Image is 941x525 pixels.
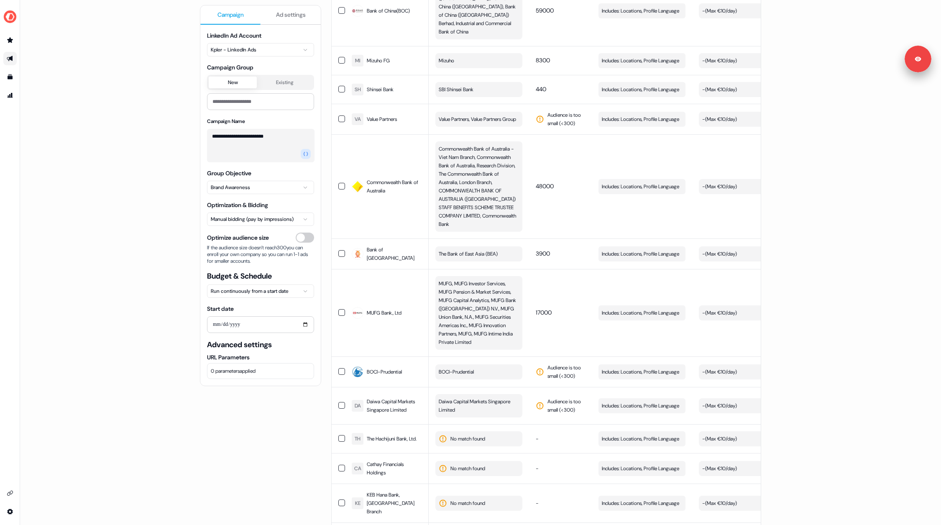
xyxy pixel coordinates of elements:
[207,353,314,361] label: URL Parameters
[598,496,685,511] button: Includes: Locations, Profile Language
[699,53,786,68] button: -(Max €10/day)
[602,182,679,191] span: Includes: Locations, Profile Language
[355,115,361,123] div: VA
[699,3,786,18] button: -(Max €10/day)
[598,431,685,446] button: Includes: Locations, Profile Language
[207,271,314,281] span: Budget & Schedule
[702,7,737,15] div: - ( Max €10/day )
[435,53,522,68] button: Mizuho
[367,85,394,94] span: Shinsei Bank
[699,461,786,476] button: -(Max €10/day)
[602,56,679,65] span: Includes: Locations, Profile Language
[702,56,737,65] div: - ( Max €10/day )
[702,499,737,507] div: - ( Max €10/day )
[536,56,550,64] span: 8300
[547,397,585,414] span: Audience is too small (< 300 )
[598,53,685,68] button: Includes: Locations, Profile Language
[435,141,522,232] button: Commonwealth Bank of Australia - Viet Nam Branch, Commonwealth Bank of Australia, Research Divisi...
[207,340,314,350] span: Advanced settings
[435,461,522,476] button: No match found
[435,364,522,379] button: BOCI-Prudential
[355,499,361,507] div: KE
[207,169,251,177] label: Group Objective
[536,182,554,190] span: 48000
[3,505,17,518] a: Go to integrations
[209,77,257,88] button: New
[207,363,314,379] button: 0 parametersapplied
[439,85,473,94] span: SBI Shinsei Bank
[3,89,17,102] a: Go to attribution
[702,85,737,94] div: - ( Max €10/day )
[367,7,410,15] span: Bank of China(BOC)
[355,435,361,443] div: TH
[367,309,401,317] span: MUFG Bank., Ltd
[435,394,522,417] button: Daiwa Capital Markets Singapore Limited
[699,246,786,261] button: -(Max €10/day)
[450,464,485,473] span: No match found
[217,10,244,19] span: Campaign
[602,499,679,507] span: Includes: Locations, Profile Language
[699,431,786,446] button: -(Max €10/day)
[439,145,517,228] span: Commonwealth Bank of Australia - Viet Nam Branch, Commonwealth Bank of Australia, Research Divisi...
[435,112,522,127] button: Value Partners, Value Partners Group
[207,244,314,264] span: If the audience size doesn’t reach 300 you can enroll your own company so you can run 1-1 ads for...
[207,63,314,72] span: Campaign Group
[598,3,685,18] button: Includes: Locations, Profile Language
[699,496,786,511] button: -(Max €10/day)
[3,52,17,65] a: Go to outbound experience
[699,82,786,97] button: -(Max €10/day)
[602,85,679,94] span: Includes: Locations, Profile Language
[699,112,786,127] button: -(Max €10/day)
[435,246,522,261] button: The Bank of East Asia (BEA)
[602,464,679,473] span: Includes: Locations, Profile Language
[536,250,550,257] span: 3900
[435,82,522,97] button: SBI Shinsei Bank
[598,364,685,379] button: Includes: Locations, Profile Language
[529,424,592,453] td: -
[450,499,485,507] span: No match found
[598,82,685,97] button: Includes: Locations, Profile Language
[547,111,585,128] span: Audience is too small (< 300 )
[435,431,522,446] button: No match found
[435,276,522,350] button: MUFG, MUFG Investor Services, MUFG Pension & Market Services, MUFG Capital Analytics, MUFG Bank (...
[435,496,522,511] button: No match found
[207,305,234,312] label: Start date
[702,464,737,473] div: - ( Max €10/day )
[3,33,17,47] a: Go to prospects
[598,461,685,476] button: Includes: Locations, Profile Language
[367,435,417,443] span: The Hachijuni Bank, Ltd.
[276,10,306,19] span: Ad settings
[702,182,737,191] div: - ( Max €10/day )
[207,233,269,242] span: Optimize audience size
[207,201,268,209] label: Optimization & Bidding
[355,402,361,410] div: DA
[439,279,517,346] span: MUFG, MUFG Investor Services, MUFG Pension & Market Services, MUFG Capital Analytics, MUFG Bank (...
[439,115,516,123] span: Value Partners, Value Partners Group
[207,32,261,39] label: LinkedIn Ad Account
[367,115,397,123] span: Value Partners
[296,233,314,243] button: Optimize audience size
[3,487,17,500] a: Go to integrations
[207,118,245,125] label: Campaign Name
[439,397,517,414] span: Daiwa Capital Markets Singapore Limited
[602,7,679,15] span: Includes: Locations, Profile Language
[367,460,422,477] span: Cathay Financials Holdings
[598,398,685,413] button: Includes: Locations, Profile Language
[367,397,422,414] span: Daiwa Capital Markets Singapore Limited
[602,368,679,376] span: Includes: Locations, Profile Language
[439,56,454,65] span: Mizuho
[354,464,361,473] div: CA
[367,491,422,516] span: KEB Hana Bank, [GEOGRAPHIC_DATA] Branch
[367,178,422,195] span: Commonwealth Bank of Australia
[211,367,256,375] span: 0 parameters applied
[598,246,685,261] button: Includes: Locations, Profile Language
[602,115,679,123] span: Includes: Locations, Profile Language
[3,70,17,84] a: Go to templates
[602,402,679,410] span: Includes: Locations, Profile Language
[355,85,361,94] div: SH
[702,435,737,443] div: - ( Max €10/day )
[702,250,737,258] div: - ( Max €10/day )
[257,77,312,88] button: Existing
[439,250,498,258] span: The Bank of East Asia (BEA)
[602,309,679,317] span: Includes: Locations, Profile Language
